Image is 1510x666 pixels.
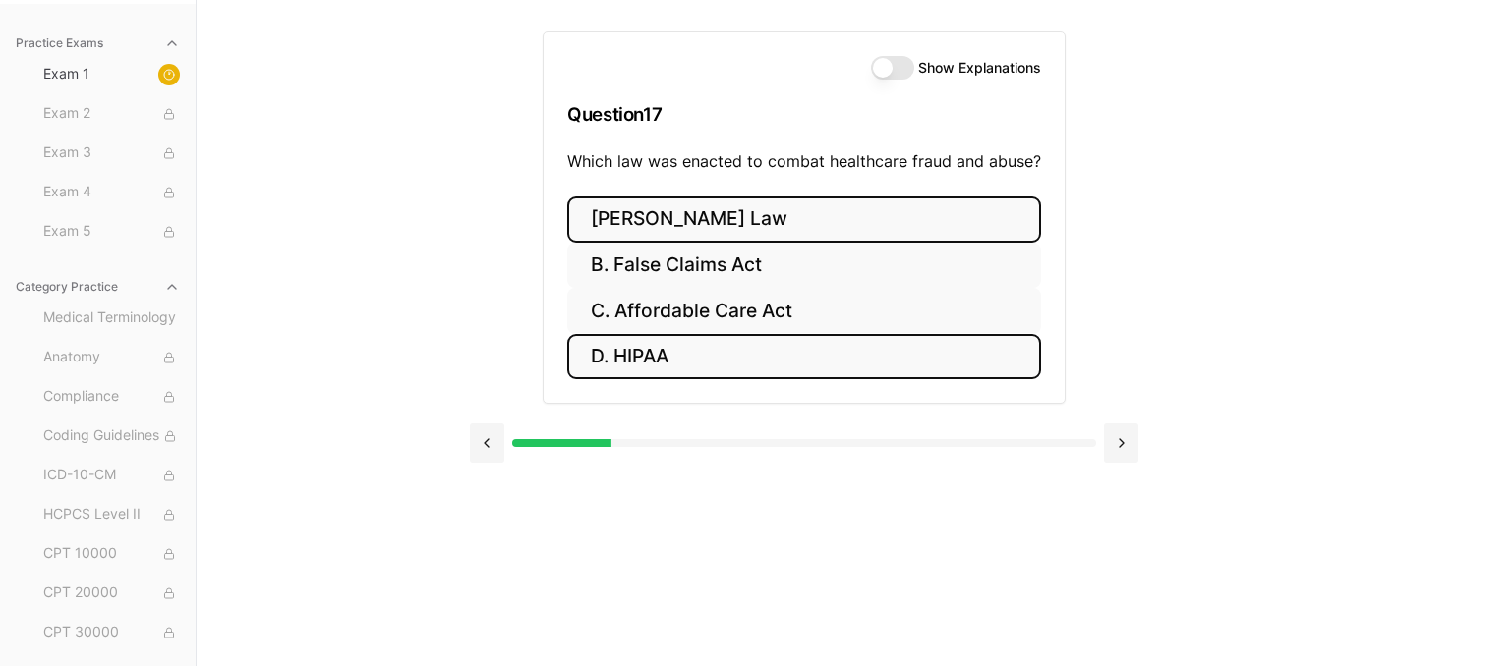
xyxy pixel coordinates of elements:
button: Category Practice [8,271,188,303]
span: HCPCS Level II [43,504,180,526]
button: CPT 10000 [35,538,188,570]
span: CPT 30000 [43,622,180,643]
span: Medical Terminology [43,307,180,329]
button: B. False Claims Act [567,243,1041,289]
span: Exam 1 [43,64,180,85]
button: Exam 3 [35,138,188,169]
button: Exam 5 [35,216,188,248]
button: [PERSON_NAME] Law [567,196,1041,243]
span: Exam 4 [43,182,180,203]
span: CPT 10000 [43,543,180,565]
label: Show Explanations [918,61,1041,75]
span: Exam 3 [43,142,180,164]
button: CPT 30000 [35,617,188,648]
button: Anatomy [35,342,188,373]
button: Compliance [35,381,188,413]
span: Coding Guidelines [43,425,180,447]
button: Exam 4 [35,177,188,208]
button: Exam 1 [35,59,188,90]
button: D. HIPAA [567,334,1041,380]
button: CPT 20000 [35,578,188,609]
button: Coding Guidelines [35,420,188,452]
p: Which law was enacted to combat healthcare fraud and abuse? [567,149,1041,173]
button: C. Affordable Care Act [567,288,1041,334]
button: ICD-10-CM [35,460,188,491]
button: HCPCS Level II [35,499,188,530]
h3: Question 17 [567,85,1041,143]
button: Medical Terminology [35,303,188,334]
span: Anatomy [43,347,180,368]
span: Compliance [43,386,180,408]
button: Practice Exams [8,28,188,59]
button: Exam 2 [35,98,188,130]
span: CPT 20000 [43,583,180,604]
span: Exam 5 [43,221,180,243]
span: Exam 2 [43,103,180,125]
span: ICD-10-CM [43,465,180,486]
